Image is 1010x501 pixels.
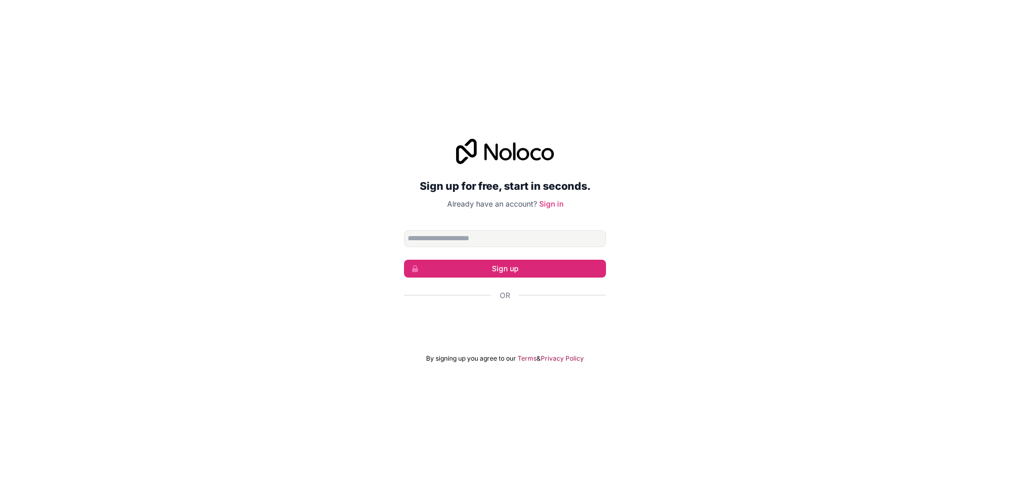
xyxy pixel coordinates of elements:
a: Terms [518,354,537,363]
span: By signing up you agree to our [426,354,516,363]
input: Email address [404,230,606,247]
a: Privacy Policy [541,354,584,363]
a: Sign in [539,199,563,208]
span: & [537,354,541,363]
span: Already have an account? [447,199,537,208]
button: Sign up [404,260,606,278]
h2: Sign up for free, start in seconds. [404,177,606,196]
span: Or [500,290,510,301]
